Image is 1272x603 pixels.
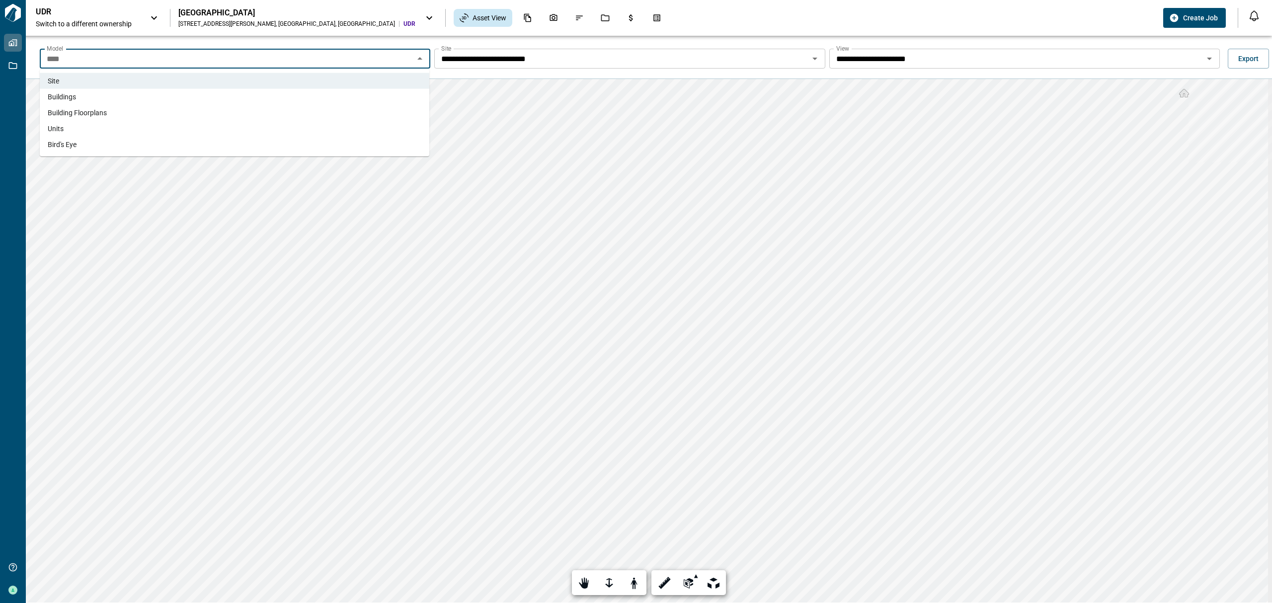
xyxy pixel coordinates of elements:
span: Bird's Eye [48,140,77,150]
div: Budgets [621,9,641,26]
span: Buildings [48,92,76,102]
div: Asset View [454,9,512,27]
div: [GEOGRAPHIC_DATA] [178,8,415,18]
div: Takeoff Center [646,9,667,26]
button: Open notification feed [1246,8,1262,24]
div: Photos [543,9,564,26]
button: Open [1202,52,1216,66]
span: Export [1238,54,1259,64]
div: Jobs [595,9,616,26]
p: UDR [36,7,125,17]
div: Documents [517,9,538,26]
div: Issues & Info [569,9,590,26]
label: View [836,44,849,53]
span: Building Floorplans [48,108,107,118]
span: Asset View [473,13,506,23]
div: [STREET_ADDRESS][PERSON_NAME] , [GEOGRAPHIC_DATA] , [GEOGRAPHIC_DATA] [178,20,395,28]
span: Create Job [1183,13,1218,23]
button: Export [1228,49,1269,69]
button: Create Job [1163,8,1226,28]
button: Open [808,52,822,66]
span: UDR [403,20,415,28]
span: Site [48,76,59,86]
span: Units [48,124,64,134]
label: Model [47,44,63,53]
button: Close [413,52,427,66]
span: Switch to a different ownership [36,19,140,29]
label: Site [441,44,451,53]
